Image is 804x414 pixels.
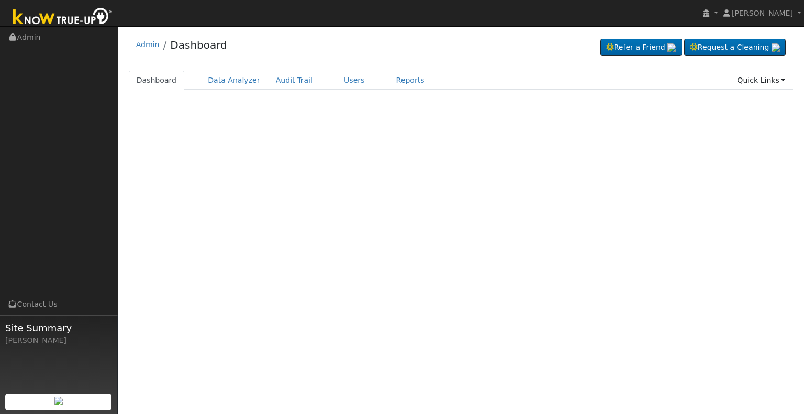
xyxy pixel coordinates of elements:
a: Data Analyzer [200,71,268,90]
img: retrieve [772,43,780,52]
div: [PERSON_NAME] [5,335,112,346]
a: Dashboard [129,71,185,90]
a: Request a Cleaning [684,39,786,57]
img: Know True-Up [8,6,118,29]
a: Dashboard [170,39,227,51]
span: Site Summary [5,321,112,335]
a: Quick Links [729,71,793,90]
a: Users [336,71,373,90]
img: retrieve [54,397,63,405]
a: Reports [388,71,432,90]
img: retrieve [667,43,676,52]
a: Audit Trail [268,71,320,90]
a: Admin [136,40,160,49]
span: [PERSON_NAME] [732,9,793,17]
a: Refer a Friend [600,39,682,57]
